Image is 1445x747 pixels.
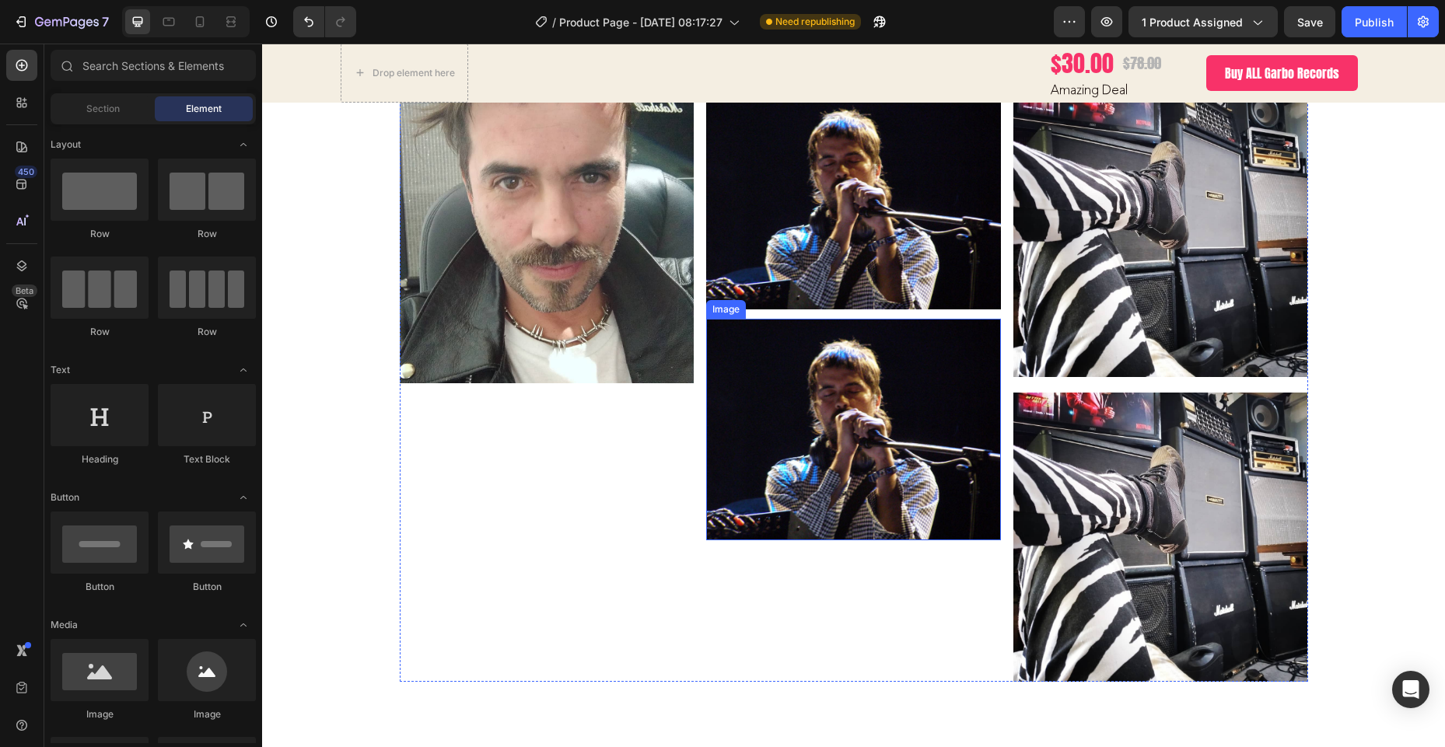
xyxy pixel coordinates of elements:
img: gempages_583181014684140376-46617c0c-2c51-40ac-9d56-ee9335caa539.jpg [444,275,739,496]
div: Heading [51,452,149,466]
img: gempages_583181014684140376-d79a799c-ebf5-43b7-afa7-2076ae87826e.jpg [751,349,1046,637]
span: Element [186,102,222,116]
span: 1 product assigned [1142,14,1243,30]
p: 7 [102,12,109,31]
div: Beta [12,284,37,297]
div: Row [158,227,256,241]
span: Toggle open [231,132,256,157]
span: Toggle open [231,613,256,637]
input: Search Sections & Elements [51,50,256,81]
button: Publish [1342,6,1407,37]
div: Publish [1355,14,1394,30]
span: Toggle open [231,358,256,382]
span: Text [51,363,70,377]
span: Button [51,490,79,504]
div: Row [51,227,149,241]
div: 450 [15,166,37,178]
div: Button [158,580,256,594]
div: Undo/Redo [293,6,356,37]
div: Text Block [158,452,256,466]
span: Section [86,102,120,116]
button: 7 [6,6,116,37]
div: Open Intercom Messenger [1392,671,1429,708]
div: Row [51,325,149,339]
span: Need republishing [775,15,855,29]
div: Button [51,580,149,594]
img: gempages_583181014684140376-46617c0c-2c51-40ac-9d56-ee9335caa539.jpg [444,45,739,266]
button: Save [1284,6,1335,37]
img: gempages_583181014684140376-d79a799c-ebf5-43b7-afa7-2076ae87826e.jpg [751,45,1046,333]
div: Image [51,707,149,721]
span: Layout [51,138,81,152]
span: Toggle open [231,485,256,510]
iframe: To enrich screen reader interactions, please activate Accessibility in Grammarly extension settings [262,44,1445,747]
span: Save [1297,16,1323,29]
div: Image [158,707,256,721]
button: 1 product assigned [1128,6,1278,37]
span: Media [51,618,78,632]
span: / [552,14,556,30]
span: Product Page - [DATE] 08:17:27 [559,14,722,30]
div: Row [158,325,256,339]
div: Image [447,259,481,273]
